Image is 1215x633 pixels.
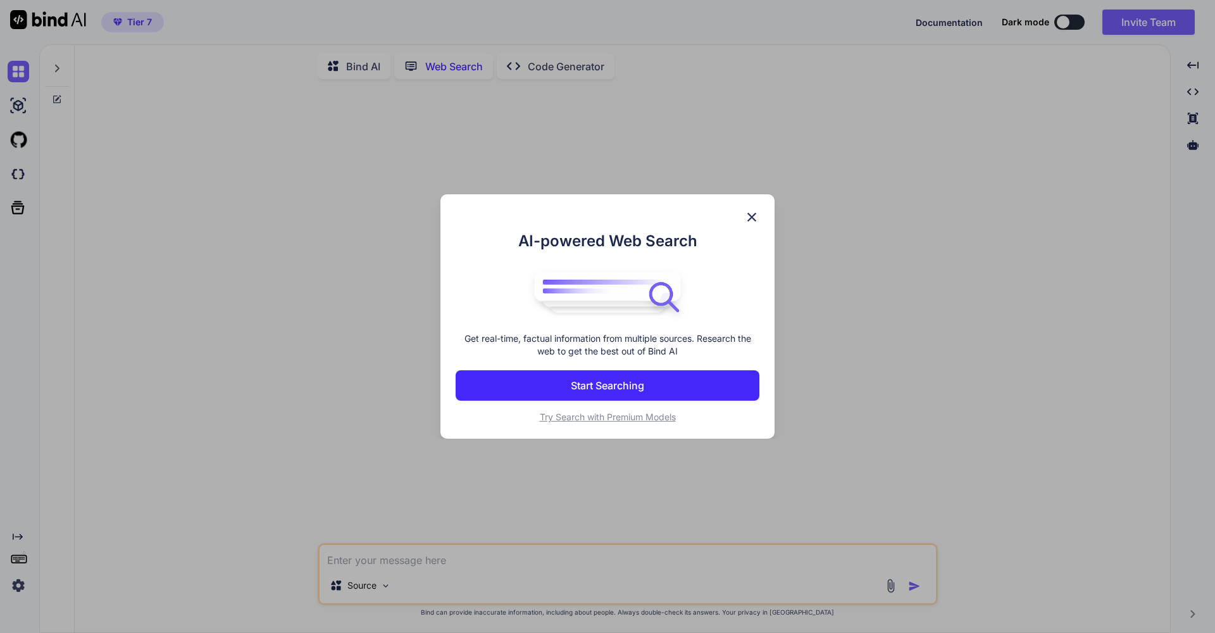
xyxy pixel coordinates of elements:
[456,332,759,358] p: Get real-time, factual information from multiple sources. Research the web to get the best out of...
[525,265,690,320] img: bind logo
[571,378,644,393] p: Start Searching
[744,210,759,225] img: close
[540,411,676,422] span: Try Search with Premium Models
[456,370,759,401] button: Start Searching
[456,230,759,253] h1: AI-powered Web Search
